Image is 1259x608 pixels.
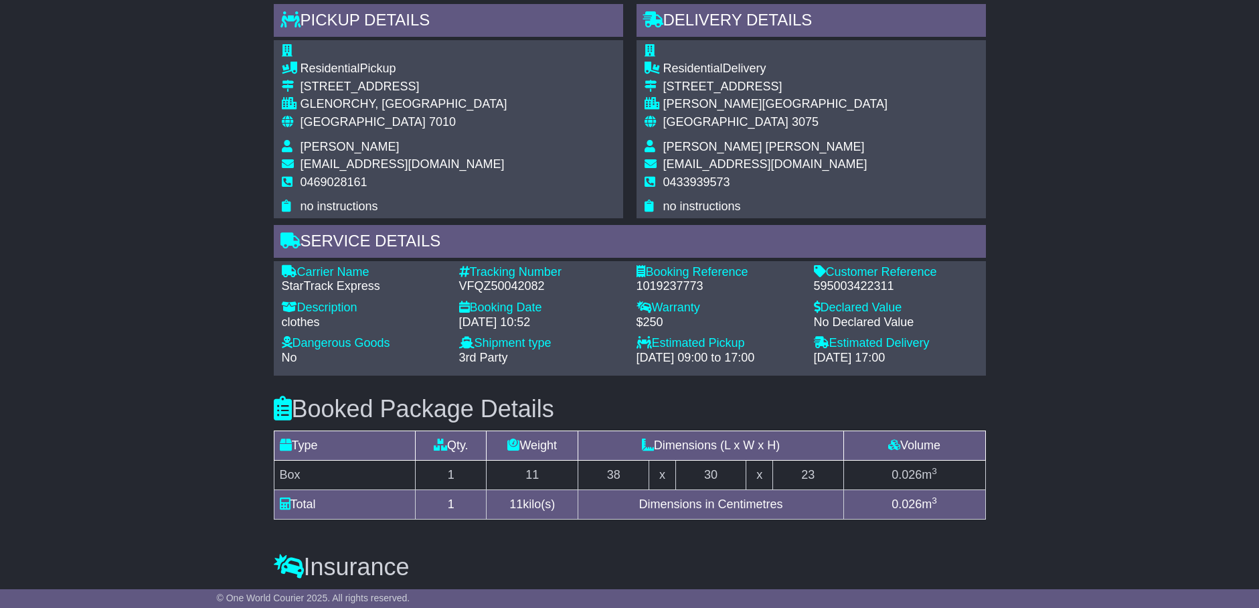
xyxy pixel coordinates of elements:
[301,62,507,76] div: Pickup
[459,315,623,330] div: [DATE] 10:52
[301,80,507,94] div: [STREET_ADDRESS]
[578,489,843,519] td: Dimensions in Centimetres
[792,115,819,129] span: 3075
[663,140,865,153] span: [PERSON_NAME] [PERSON_NAME]
[301,200,378,213] span: no instructions
[282,315,446,330] div: clothes
[459,279,623,294] div: VFQZ50042082
[663,115,788,129] span: [GEOGRAPHIC_DATA]
[578,431,843,460] td: Dimensions (L x W x H)
[459,265,623,280] div: Tracking Number
[301,97,507,112] div: GLENORCHY, [GEOGRAPHIC_DATA]
[663,62,888,76] div: Delivery
[459,351,508,364] span: 3rd Party
[637,4,986,40] div: Delivery Details
[274,554,986,581] h3: Insurance
[843,431,985,460] td: Volume
[509,498,523,511] span: 11
[746,460,772,489] td: x
[282,265,446,280] div: Carrier Name
[217,593,410,603] span: © One World Courier 2025. All rights reserved.
[637,279,801,294] div: 1019237773
[301,157,505,171] span: [EMAIL_ADDRESS][DOMAIN_NAME]
[637,265,801,280] div: Booking Reference
[282,279,446,294] div: StarTrack Express
[663,80,888,94] div: [STREET_ADDRESS]
[301,115,426,129] span: [GEOGRAPHIC_DATA]
[487,431,578,460] td: Weight
[814,315,978,330] div: No Declared Value
[487,460,578,489] td: 11
[459,301,623,315] div: Booking Date
[282,351,297,364] span: No
[814,279,978,294] div: 595003422311
[519,589,546,602] span: $250
[637,301,801,315] div: Warranty
[459,336,623,351] div: Shipment type
[578,460,649,489] td: 38
[932,466,937,476] sup: 3
[301,140,400,153] span: [PERSON_NAME]
[487,489,578,519] td: kilo(s)
[301,175,367,189] span: 0469028161
[892,468,922,481] span: 0.026
[637,351,801,366] div: [DATE] 09:00 to 17:00
[649,460,675,489] td: x
[274,489,416,519] td: Total
[416,460,487,489] td: 1
[637,336,801,351] div: Estimated Pickup
[637,315,801,330] div: $250
[843,489,985,519] td: m
[814,351,978,366] div: [DATE] 17:00
[675,460,746,489] td: 30
[274,431,416,460] td: Type
[663,97,888,112] div: [PERSON_NAME][GEOGRAPHIC_DATA]
[301,62,360,75] span: Residential
[892,498,922,511] span: 0.026
[274,589,986,603] div: Insurance is not requested. Warranty covering is added.
[416,489,487,519] td: 1
[274,460,416,489] td: Box
[274,225,986,261] div: Service Details
[663,175,730,189] span: 0433939573
[663,62,723,75] span: Residential
[663,157,867,171] span: [EMAIL_ADDRESS][DOMAIN_NAME]
[274,396,986,423] h3: Booked Package Details
[282,301,446,315] div: Description
[282,336,446,351] div: Dangerous Goods
[814,301,978,315] div: Declared Value
[274,4,623,40] div: Pickup Details
[429,115,456,129] span: 7010
[772,460,843,489] td: 23
[416,431,487,460] td: Qty.
[932,496,937,506] sup: 3
[663,200,741,213] span: no instructions
[814,265,978,280] div: Customer Reference
[814,336,978,351] div: Estimated Delivery
[843,460,985,489] td: m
